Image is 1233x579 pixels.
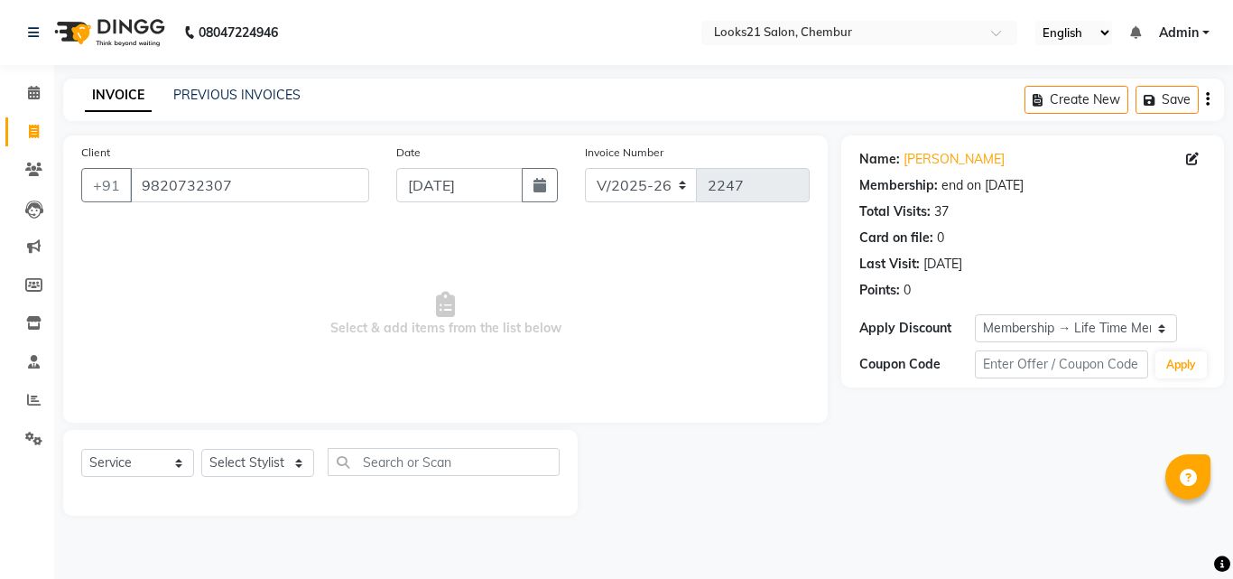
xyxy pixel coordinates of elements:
[941,176,1024,195] div: end on [DATE]
[585,145,663,161] label: Invoice Number
[904,150,1005,169] a: [PERSON_NAME]
[904,281,911,300] div: 0
[1157,507,1215,561] iframe: chat widget
[1136,86,1199,114] button: Save
[859,202,931,221] div: Total Visits:
[1024,86,1128,114] button: Create New
[328,448,560,476] input: Search or Scan
[81,168,132,202] button: +91
[859,176,938,195] div: Membership:
[1159,23,1199,42] span: Admin
[130,168,369,202] input: Search by Name/Mobile/Email/Code
[1155,351,1207,378] button: Apply
[199,7,278,58] b: 08047224946
[81,224,810,405] span: Select & add items from the list below
[937,229,944,247] div: 0
[173,87,301,103] a: PREVIOUS INVOICES
[396,145,421,161] label: Date
[923,255,962,274] div: [DATE]
[859,150,900,169] div: Name:
[859,319,975,338] div: Apply Discount
[85,79,152,112] a: INVOICE
[859,355,975,374] div: Coupon Code
[81,145,110,161] label: Client
[859,229,933,247] div: Card on file:
[46,7,170,58] img: logo
[975,350,1148,378] input: Enter Offer / Coupon Code
[859,281,900,300] div: Points:
[934,202,949,221] div: 37
[859,255,920,274] div: Last Visit:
